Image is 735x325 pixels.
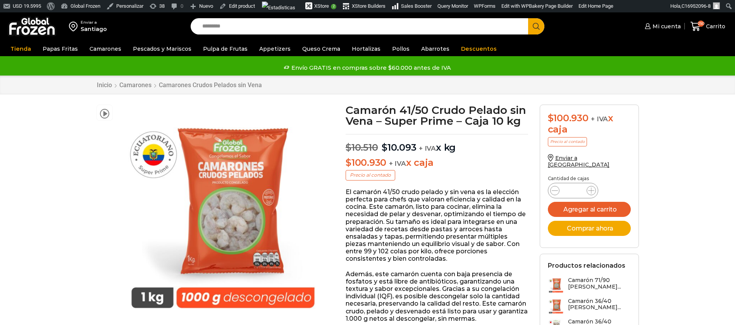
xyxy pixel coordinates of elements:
[382,142,416,153] bdi: 10.093
[346,270,528,322] p: Además, este camarón cuenta con baja presencia de fosfatos y está libre de antibióticos, garantiz...
[117,105,329,317] img: PM04010013
[298,41,344,56] a: Queso Crema
[704,22,725,30] span: Carrito
[96,81,112,89] a: Inicio
[346,188,528,263] p: El camarón 41/50 crudo pelado y sin vena es la elección perfecta para chefs que valoran eficienci...
[548,112,589,124] bdi: 100.930
[548,137,587,146] p: Precio al contado
[568,298,631,311] h3: Camarón 36/40 [PERSON_NAME]...
[39,41,82,56] a: Papas Fritas
[548,298,631,315] a: Camarón 36/40 [PERSON_NAME]...
[352,3,386,9] span: XStore Builders
[119,81,152,89] a: Camarones
[643,19,681,34] a: Mi cuenta
[682,3,711,9] span: C16952096-8
[346,105,528,126] h1: Camarón 41/50 Crudo Pelado sin Vena – Super Prime – Caja 10 kg
[346,157,351,168] span: $
[566,185,580,196] input: Product quantity
[7,41,35,56] a: Tienda
[389,160,406,167] span: + IVA
[346,134,528,153] p: x kg
[346,157,528,169] p: x caja
[548,112,554,124] span: $
[548,277,631,294] a: Camarón 71/90 [PERSON_NAME]...
[382,142,387,153] span: $
[548,262,625,269] h2: Productos relacionados
[401,3,432,9] span: Sales Booster
[262,2,295,14] img: Visitas de 48 horas. Haz clic para ver más estadísticas del sitio.
[457,41,501,56] a: Descuentos
[69,20,81,33] img: address-field-icon.svg
[548,113,631,135] div: x caja
[346,157,386,168] bdi: 100.930
[346,142,351,153] span: $
[568,277,631,290] h3: Camarón 71/90 [PERSON_NAME]...
[81,20,107,25] div: Enviar a
[129,41,195,56] a: Pescados y Mariscos
[528,18,544,34] button: Search button
[346,170,395,180] p: Precio al contado
[591,115,608,123] span: + IVA
[388,41,413,56] a: Pollos
[314,3,329,9] span: XStore
[419,144,436,152] span: + IVA
[96,81,262,89] nav: Breadcrumb
[331,4,336,9] span: 2
[698,21,704,27] span: 250
[199,41,251,56] a: Pulpa de Frutas
[81,25,107,33] div: Santiago
[548,221,631,236] button: Comprar ahora
[158,81,262,89] a: Camarones Crudos Pelados sin Vena
[346,142,378,153] bdi: 10.510
[689,17,727,36] a: 250 Carrito
[417,41,453,56] a: Abarrotes
[548,202,631,217] button: Agregar al carrito
[651,22,681,30] span: Mi cuenta
[255,41,294,56] a: Appetizers
[548,176,631,181] p: Cantidad de cajas
[86,41,125,56] a: Camarones
[348,41,384,56] a: Hortalizas
[548,155,610,168] a: Enviar a [GEOGRAPHIC_DATA]
[305,2,312,9] img: xstore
